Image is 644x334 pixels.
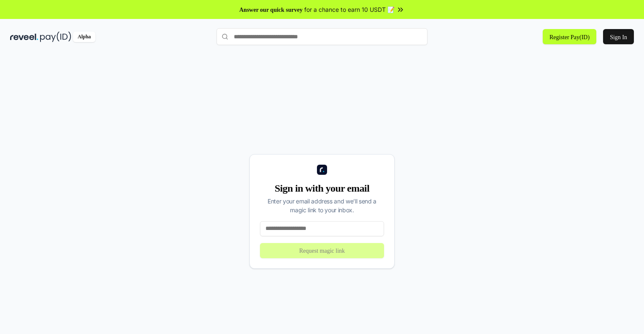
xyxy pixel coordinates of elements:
span: Answer our quick survey [239,5,303,14]
button: Register Pay(ID) [543,29,596,44]
img: logo_small [317,165,327,175]
button: Sign In [603,29,634,44]
div: Sign in with your email [260,182,384,195]
div: Enter your email address and we’ll send a magic link to your inbox. [260,197,384,214]
div: Alpha [73,32,95,42]
span: for a chance to earn 10 USDT 📝 [304,5,395,14]
img: reveel_dark [10,32,38,42]
img: pay_id [40,32,71,42]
